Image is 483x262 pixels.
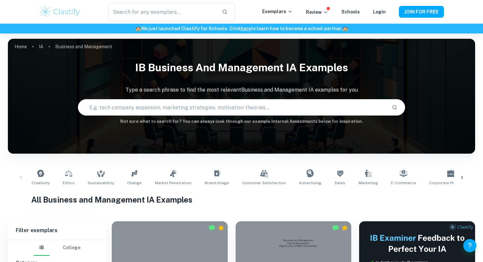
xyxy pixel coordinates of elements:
p: Business and Management [55,43,112,50]
button: College [63,240,80,256]
button: IB [34,240,50,256]
input: Search for any exemplars... [108,3,217,21]
p: Review [306,9,328,16]
div: Premium [218,225,224,231]
span: Corporate Profitability [429,180,473,186]
h1: IB Business and Management IA examples [8,57,475,78]
button: Search [389,102,400,113]
span: Customer Satisfaction [242,180,286,186]
span: Change [127,180,142,186]
h6: Filter exemplars [8,221,106,240]
a: Schools [341,9,360,14]
a: Home [14,42,27,51]
div: Filter type choice [34,240,80,256]
span: Advertising [299,180,321,186]
input: E.g. tech company expansion, marketing strategies, motivation theories... [78,98,386,117]
img: Clastify logo [39,5,81,18]
h1: All Business and Management IA Examples [31,194,452,206]
img: Marked [332,225,339,231]
span: Sustainability [88,180,114,186]
span: Brand Image [205,180,229,186]
span: Creativity [32,180,50,186]
span: E-commerce [391,180,416,186]
span: 🏫 [135,26,141,31]
span: Ethics [63,180,75,186]
h6: Not sure what to search for? You can always look through our example Internal Assessments below f... [8,118,475,125]
button: JOIN FOR FREE [399,6,444,18]
span: Market Penetration [155,180,192,186]
p: Exemplars [262,8,293,15]
img: Marked [209,225,215,231]
span: Marketing [358,180,378,186]
h6: We just launched Clastify for Schools. Click to learn how to become a school partner. [1,25,482,32]
span: 🏫 [342,26,348,31]
a: here [241,26,251,31]
button: Help and Feedback [463,239,476,252]
p: Type a search phrase to find the most relevant Business and Management IA examples for you [8,86,475,94]
a: Login [373,9,386,14]
span: Sales [334,180,345,186]
a: IA [39,42,43,51]
div: Premium [341,225,348,231]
